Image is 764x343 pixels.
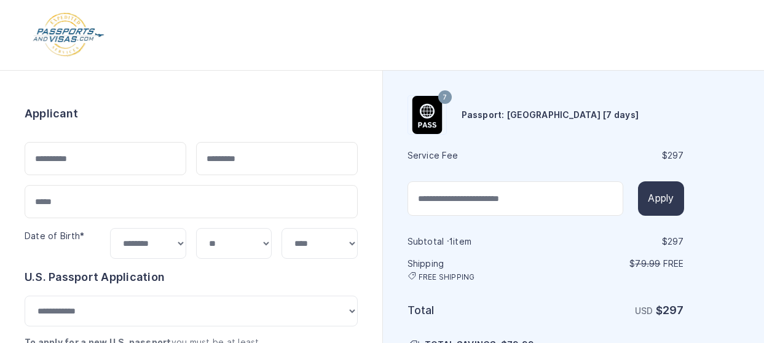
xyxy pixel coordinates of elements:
strong: $ [656,304,684,317]
h6: Total [408,302,545,319]
span: USD [635,306,653,316]
span: 1 [449,237,453,246]
h6: Applicant [25,105,78,122]
label: Date of Birth* [25,231,84,241]
div: $ [547,149,684,162]
img: Product Name [408,96,446,134]
span: 297 [668,237,684,246]
span: 79.99 [635,259,660,269]
button: Apply [638,181,683,216]
h6: Shipping [408,258,545,282]
h6: U.S. Passport Application [25,269,358,286]
p: $ [547,258,684,270]
h6: Passport: [GEOGRAPHIC_DATA] [7 days] [462,109,639,121]
span: 297 [663,304,684,317]
span: FREE SHIPPING [419,272,475,282]
div: $ [547,235,684,248]
span: 7 [443,90,447,106]
span: 297 [668,151,684,160]
h6: Service Fee [408,149,545,162]
h6: Subtotal · item [408,235,545,248]
img: Logo [32,12,105,58]
span: Free [663,259,684,269]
